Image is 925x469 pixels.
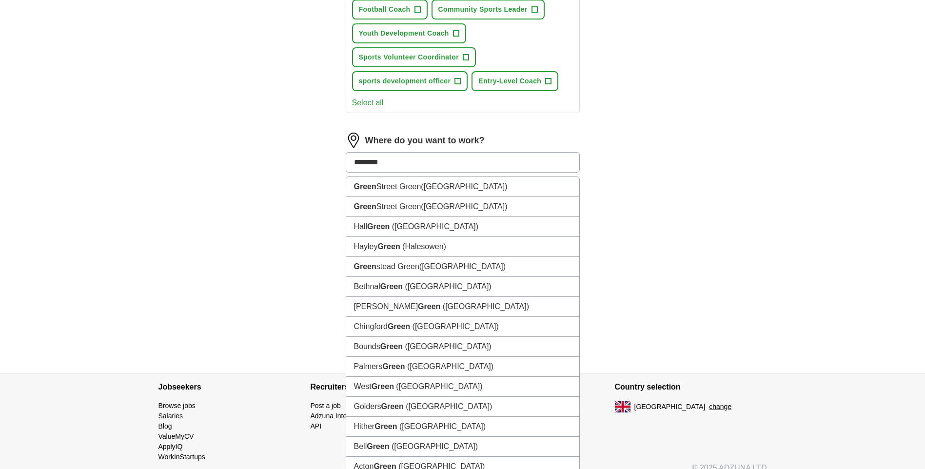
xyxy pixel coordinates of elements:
[346,357,579,377] li: Palmers
[346,437,579,457] li: Bell
[354,262,376,271] strong: Green
[421,182,507,191] span: ([GEOGRAPHIC_DATA])
[365,134,485,147] label: Where do you want to work?
[359,76,451,86] span: sports development officer
[380,342,403,351] strong: Green
[421,202,507,211] span: ([GEOGRAPHIC_DATA])
[346,397,579,417] li: Golders
[478,76,541,86] span: Entry-Level Coach
[405,342,491,351] span: ([GEOGRAPHIC_DATA])
[346,197,579,217] li: Street Green
[419,262,506,271] span: ([GEOGRAPHIC_DATA])
[392,222,478,231] span: ([GEOGRAPHIC_DATA])
[367,442,389,450] strong: Green
[380,282,403,291] strong: Green
[359,28,449,39] span: Youth Development Coach
[346,237,579,257] li: Hayley
[472,71,558,91] button: Entry-Level Coach
[346,133,361,148] img: location.png
[346,337,579,357] li: Bounds
[396,382,482,391] span: ([GEOGRAPHIC_DATA])
[354,182,376,191] strong: Green
[311,422,322,430] a: API
[158,422,172,430] a: Blog
[367,222,390,231] strong: Green
[418,302,440,311] strong: Green
[352,97,384,109] button: Select all
[381,402,404,410] strong: Green
[405,282,491,291] span: ([GEOGRAPHIC_DATA])
[346,217,579,237] li: Hall
[346,417,579,437] li: Hither
[406,402,492,410] span: ([GEOGRAPHIC_DATA])
[352,23,466,43] button: Youth Development Coach
[352,47,476,67] button: Sports Volunteer Coordinator
[709,402,731,412] button: change
[377,242,400,251] strong: Green
[407,362,493,371] span: ([GEOGRAPHIC_DATA])
[158,453,205,461] a: WorkInStartups
[354,202,376,211] strong: Green
[438,4,528,15] span: Community Sports Leader
[359,4,411,15] span: Football Coach
[346,297,579,317] li: [PERSON_NAME]
[413,322,499,331] span: ([GEOGRAPHIC_DATA])
[372,382,394,391] strong: Green
[615,373,767,401] h4: Country selection
[311,402,341,410] a: Post a job
[346,177,579,197] li: Street Green
[158,402,196,410] a: Browse jobs
[346,277,579,297] li: Bethnal
[346,317,579,337] li: Chingford
[392,442,478,450] span: ([GEOGRAPHIC_DATA])
[352,71,468,91] button: sports development officer
[615,401,630,412] img: UK flag
[346,257,579,277] li: stead Green
[346,377,579,397] li: West
[402,242,446,251] span: (Halesowen)
[388,322,410,331] strong: Green
[158,443,183,450] a: ApplyIQ
[382,362,405,371] strong: Green
[158,412,183,420] a: Salaries
[311,412,370,420] a: Adzuna Intelligence
[399,422,486,430] span: ([GEOGRAPHIC_DATA])
[634,402,706,412] span: [GEOGRAPHIC_DATA]
[443,302,529,311] span: ([GEOGRAPHIC_DATA])
[374,422,397,430] strong: Green
[359,52,459,62] span: Sports Volunteer Coordinator
[158,432,194,440] a: ValueMyCV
